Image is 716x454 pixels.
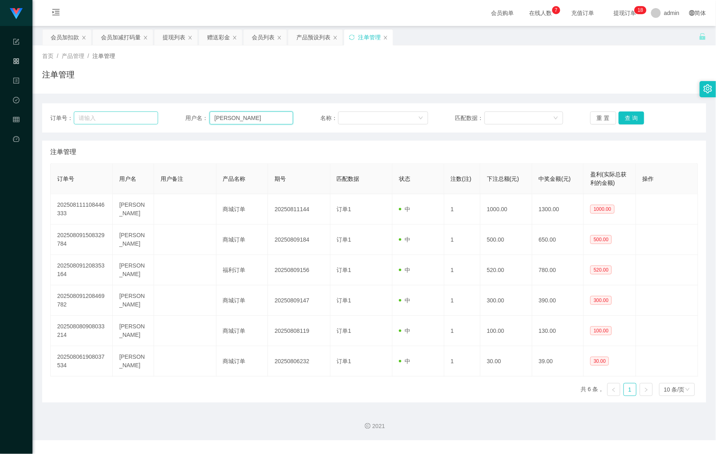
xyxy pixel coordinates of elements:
[337,328,352,334] span: 订单1
[274,176,286,182] span: 期号
[590,326,612,335] span: 100.00
[532,316,584,346] td: 130.00
[113,255,154,285] td: [PERSON_NAME]
[644,388,649,392] i: 图标: right
[320,114,338,122] span: 名称：
[399,358,410,364] span: 中
[119,176,136,182] span: 用户名
[638,6,641,14] p: 1
[62,53,84,59] span: 产品管理
[113,285,154,316] td: [PERSON_NAME]
[525,10,556,16] span: 在线人数
[451,176,472,182] span: 注数(注)
[337,176,360,182] span: 匹配数据
[57,176,74,182] span: 订单号
[480,346,532,377] td: 30.00
[444,316,480,346] td: 1
[664,383,685,396] div: 10 条/页
[296,30,330,45] div: 产品预设列表
[480,285,532,316] td: 300.00
[13,113,19,129] i: 图标: table
[51,255,113,285] td: 202508091208353164
[51,285,113,316] td: 202508091208469782
[217,285,268,316] td: 商城订单
[268,225,330,255] td: 20250809184
[161,176,183,182] span: 用户备注
[268,255,330,285] td: 20250809156
[590,205,614,214] span: 1000.00
[532,285,584,316] td: 390.00
[358,30,381,45] div: 注单管理
[252,30,274,45] div: 会员列表
[13,93,19,109] i: 图标: check-circle-o
[383,35,388,40] i: 图标: close
[42,0,70,26] i: 图标: menu-unfold
[143,35,148,40] i: 图标: close
[92,53,115,59] span: 注单管理
[13,39,19,111] span: 系统配置
[532,194,584,225] td: 1300.00
[480,255,532,285] td: 520.00
[13,131,19,213] a: 图标: dashboard平台首页
[39,422,710,430] div: 2021
[444,225,480,255] td: 1
[590,235,612,244] span: 500.00
[50,114,74,122] span: 订单号：
[444,285,480,316] td: 1
[532,255,584,285] td: 780.00
[624,383,636,396] a: 1
[455,114,485,122] span: 匹配数据：
[113,346,154,377] td: [PERSON_NAME]
[689,10,695,16] i: 图标: global
[13,78,19,150] span: 内容中心
[337,206,352,212] span: 订单1
[42,53,54,59] span: 首页
[611,388,616,392] i: 图标: left
[217,316,268,346] td: 商城订单
[101,30,141,45] div: 会员加减打码量
[13,74,19,90] i: 图标: profile
[51,225,113,255] td: 202508091508329784
[619,111,645,124] button: 查 询
[337,267,352,273] span: 订单1
[699,33,706,40] i: 图标: unlock
[607,383,620,396] li: 上一页
[207,30,230,45] div: 赠送彩金
[10,8,23,19] img: logo.9652507e.png
[232,35,237,40] i: 图标: close
[568,10,598,16] span: 充值订单
[399,267,410,273] span: 中
[185,114,210,122] span: 用户名：
[88,53,89,59] span: /
[399,176,410,182] span: 状态
[685,387,690,393] i: 图标: down
[333,35,338,40] i: 图标: close
[590,111,616,124] button: 重 置
[51,316,113,346] td: 202508080908033214
[365,423,371,429] i: 图标: copyright
[42,69,75,81] h1: 注单管理
[590,357,609,366] span: 30.00
[444,346,480,377] td: 1
[337,358,352,364] span: 订单1
[277,35,282,40] i: 图标: close
[640,383,653,396] li: 下一页
[163,30,185,45] div: 提现列表
[188,35,193,40] i: 图标: close
[13,117,19,189] span: 会员管理
[624,383,637,396] li: 1
[223,176,246,182] span: 产品名称
[217,194,268,225] td: 商城订单
[553,116,558,121] i: 图标: down
[217,225,268,255] td: 商城订单
[703,84,712,93] i: 图标: setting
[444,255,480,285] td: 1
[610,10,641,16] span: 提现订单
[13,35,19,51] i: 图标: form
[349,34,355,40] i: 图标: sync
[13,58,19,131] span: 产品管理
[337,297,352,304] span: 订单1
[590,171,626,186] span: 盈利(实际总获利的金额)
[444,194,480,225] td: 1
[13,97,19,169] span: 数据中心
